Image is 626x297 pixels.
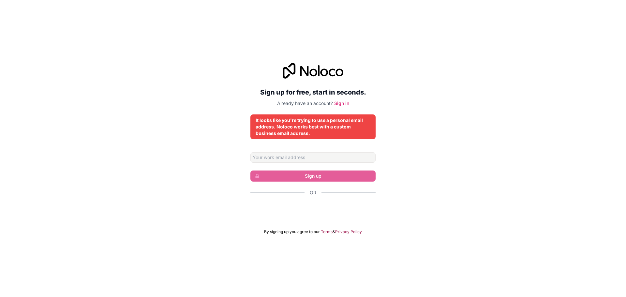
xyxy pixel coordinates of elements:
span: By signing up you agree to our [264,229,320,234]
div: It looks like you're trying to use a personal email address. Noloco works best with a custom busi... [256,117,370,137]
a: Sign in [334,100,349,106]
h2: Sign up for free, start in seconds. [250,86,376,98]
span: & [333,229,335,234]
a: Terms [321,229,333,234]
button: Sign up [250,171,376,182]
span: Already have an account? [277,100,333,106]
span: Or [310,189,316,196]
a: Privacy Policy [335,229,362,234]
input: Email address [250,152,376,163]
iframe: Sign in with Google Button [247,203,379,217]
